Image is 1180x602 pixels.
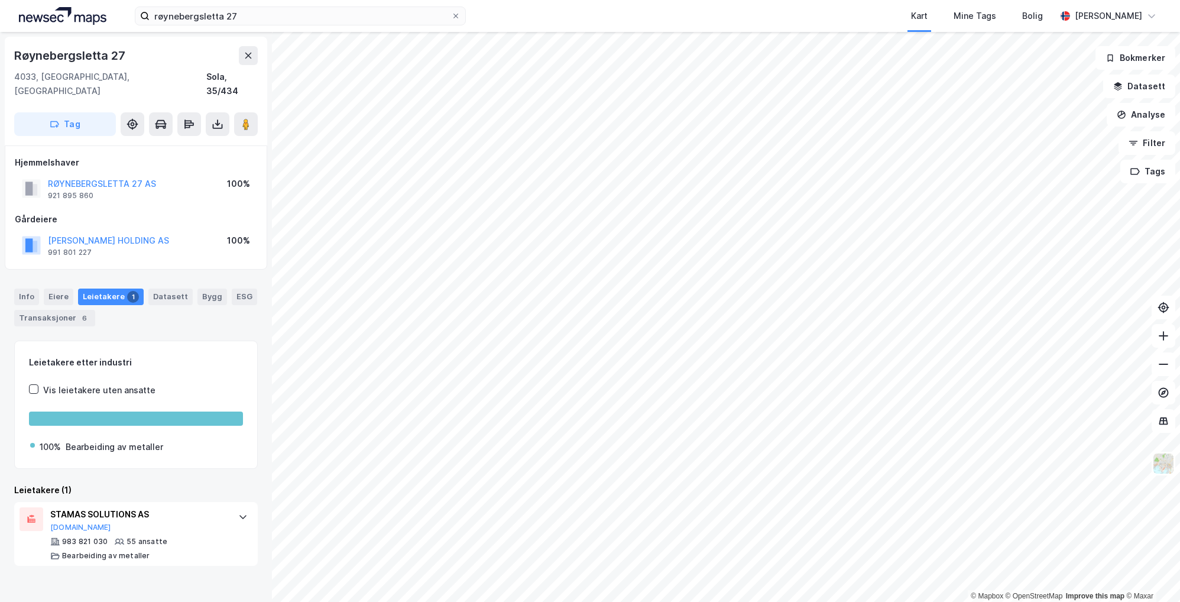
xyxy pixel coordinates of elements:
[227,177,250,191] div: 100%
[148,289,193,305] div: Datasett
[79,312,90,324] div: 6
[40,440,61,454] div: 100%
[44,289,73,305] div: Eiere
[127,537,167,546] div: 55 ansatte
[1121,545,1180,602] iframe: Chat Widget
[1095,46,1175,70] button: Bokmerker
[197,289,227,305] div: Bygg
[954,9,996,23] div: Mine Tags
[19,7,106,25] img: logo.a4113a55bc3d86da70a041830d287a7e.svg
[232,289,257,305] div: ESG
[1066,592,1124,600] a: Improve this map
[127,291,139,303] div: 1
[14,70,206,98] div: 4033, [GEOGRAPHIC_DATA], [GEOGRAPHIC_DATA]
[50,523,111,532] button: [DOMAIN_NAME]
[14,112,116,136] button: Tag
[48,248,92,257] div: 991 801 227
[62,551,150,561] div: Bearbeiding av metaller
[14,46,127,65] div: Røynebergsletta 27
[78,289,144,305] div: Leietakere
[48,191,93,200] div: 921 895 860
[14,310,95,326] div: Transaksjoner
[43,383,155,397] div: Vis leietakere uten ansatte
[66,440,163,454] div: Bearbeiding av metaller
[150,7,451,25] input: Søk på adresse, matrikkel, gårdeiere, leietakere eller personer
[1006,592,1063,600] a: OpenStreetMap
[50,507,226,522] div: STAMAS SOLUTIONS AS
[1022,9,1043,23] div: Bolig
[14,483,258,497] div: Leietakere (1)
[1103,75,1175,98] button: Datasett
[227,234,250,248] div: 100%
[911,9,928,23] div: Kart
[1121,545,1180,602] div: Kontrollprogram for chat
[1119,131,1175,155] button: Filter
[206,70,258,98] div: Sola, 35/434
[1107,103,1175,127] button: Analyse
[15,212,257,226] div: Gårdeiere
[15,156,257,170] div: Hjemmelshaver
[62,537,108,546] div: 983 821 030
[29,355,243,370] div: Leietakere etter industri
[971,592,1003,600] a: Mapbox
[1120,160,1175,183] button: Tags
[14,289,39,305] div: Info
[1075,9,1142,23] div: [PERSON_NAME]
[1152,452,1175,475] img: Z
